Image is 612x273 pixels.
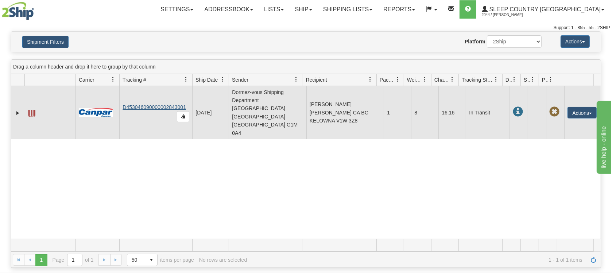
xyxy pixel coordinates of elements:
a: Lists [259,0,289,19]
a: Sleep Country [GEOGRAPHIC_DATA] 2044 / [PERSON_NAME] [476,0,610,19]
span: Packages [380,76,395,83]
a: Recipient filter column settings [364,73,376,86]
a: Label [28,106,35,118]
a: Tracking # filter column settings [180,73,192,86]
img: 14 - Canpar [79,108,113,117]
span: Weight [407,76,422,83]
td: 8 [411,86,438,139]
button: Copy to clipboard [177,111,189,122]
a: Packages filter column settings [391,73,404,86]
a: D453046090000002843001 [123,104,186,110]
span: Page sizes drop down [127,254,158,266]
td: Dormez-vous Shipping Department [GEOGRAPHIC_DATA] [GEOGRAPHIC_DATA] [GEOGRAPHIC_DATA] G1M 0A4 [229,86,306,139]
label: Platform [465,38,485,45]
img: logo2044.jpg [2,2,34,20]
iframe: chat widget [595,99,611,173]
a: Shipment Issues filter column settings [526,73,539,86]
td: 16.16 [438,86,466,139]
a: Settings [155,0,199,19]
div: Support: 1 - 855 - 55 - 2SHIP [2,25,610,31]
a: Shipping lists [318,0,378,19]
span: In Transit [513,107,523,117]
a: Reports [378,0,421,19]
a: Charge filter column settings [446,73,458,86]
span: Delivery Status [506,76,512,83]
span: Sleep Country [GEOGRAPHIC_DATA] [488,6,601,12]
button: Shipment Filters [22,36,69,48]
span: Pickup Not Assigned [549,107,559,117]
span: Pickup Status [542,76,548,83]
td: [PERSON_NAME] [PERSON_NAME] CA BC KELOWNA V1W 3Z8 [306,86,384,139]
a: Addressbook [199,0,259,19]
span: Shipment Issues [524,76,530,83]
span: Tracking # [123,76,146,83]
span: 2044 / [PERSON_NAME] [482,11,537,19]
button: Actions [561,35,590,48]
td: In Transit [466,86,510,139]
span: items per page [127,254,194,266]
a: Tracking Status filter column settings [490,73,502,86]
a: Weight filter column settings [419,73,431,86]
span: Tracking Status [462,76,493,83]
span: Sender [232,76,248,83]
span: Page of 1 [53,254,94,266]
div: live help - online [5,4,67,13]
a: Delivery Status filter column settings [508,73,520,86]
span: 1 - 1 of 1 items [252,257,582,263]
span: 50 [132,256,141,264]
div: grid grouping header [11,60,601,74]
td: 1 [384,86,411,139]
div: No rows are selected [199,257,247,263]
a: Sender filter column settings [290,73,303,86]
a: Ship [289,0,317,19]
span: Carrier [79,76,94,83]
span: Charge [434,76,450,83]
a: Refresh [588,254,599,266]
a: Expand [14,109,22,117]
td: [DATE] [192,86,229,139]
a: Ship Date filter column settings [216,73,229,86]
span: Recipient [306,76,327,83]
span: Page 1 [35,254,47,266]
a: Carrier filter column settings [107,73,119,86]
button: Actions [568,107,597,118]
span: Ship Date [195,76,218,83]
input: Page 1 [67,254,82,266]
span: select [146,254,157,266]
a: Pickup Status filter column settings [545,73,557,86]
